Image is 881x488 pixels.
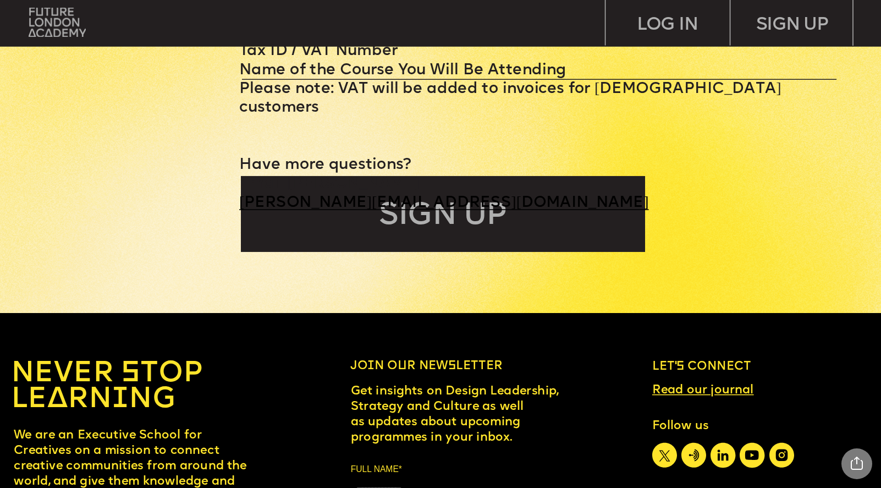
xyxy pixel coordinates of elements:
[11,360,211,415] a: NEVER STOP LEARNING
[652,361,751,372] span: Let’s connect
[652,421,709,432] span: Follow us
[841,448,872,479] div: Share
[239,156,817,194] p: Have more questions? Email [PERSON_NAME]
[239,195,649,210] a: [PERSON_NAME][EMAIL_ADDRESS][DOMAIN_NAME]
[351,386,561,443] span: Get insights on Design Leadership, Strategy and Culture as well as updates about upcoming program...
[29,8,86,37] img: upload-bfdffa89-fac7-4f57-a443-c7c39906ba42.png
[239,80,817,118] p: Please note: VAT will be added to invoices for [DEMOGRAPHIC_DATA] customers
[652,385,754,397] a: Read our journal
[350,360,503,371] span: Join our newsletter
